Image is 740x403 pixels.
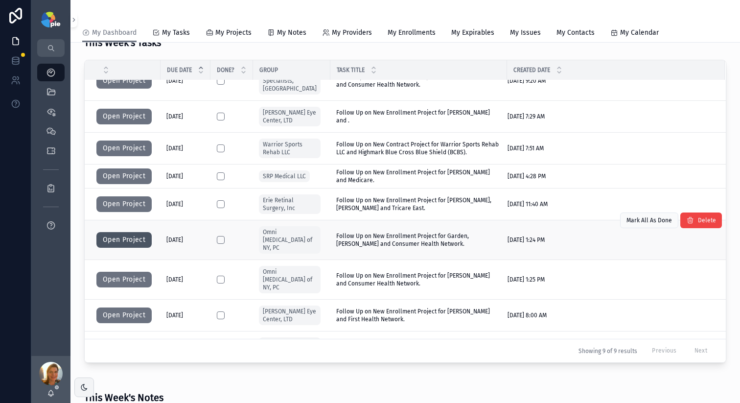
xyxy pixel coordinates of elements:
[96,308,152,323] button: Open Project
[263,69,317,93] span: Omni Eye Specialists, [GEOGRAPHIC_DATA]
[388,28,436,38] span: My Enrollments
[620,213,678,228] button: Mark All As Done
[626,216,672,224] span: Mark All As Done
[259,306,321,325] a: [PERSON_NAME] Eye Center, LTD
[332,28,372,38] span: My Providers
[92,28,137,38] span: My Dashboard
[96,173,152,180] a: Open Project
[259,226,321,254] a: Omni [MEDICAL_DATA] of NY, PC
[263,141,317,156] span: Warrior Sports Rehab LLC
[166,77,183,85] span: [DATE]
[508,77,546,85] span: [DATE] 9:20 AM
[96,168,152,184] button: Open Project
[510,28,541,38] span: My Issues
[166,276,183,284] span: [DATE]
[259,337,321,357] a: [PERSON_NAME] Eye Center, LTD
[508,144,544,152] span: [DATE] 7:51 AM
[259,266,321,293] a: Omni [MEDICAL_DATA] of NY, PC
[259,67,321,95] a: Omni Eye Specialists, [GEOGRAPHIC_DATA]
[263,228,317,252] span: Omni [MEDICAL_DATA] of NY, PC
[336,232,501,248] span: Follow Up on New Enrollment Project for Garden, [PERSON_NAME] and Consumer Health Network.
[259,194,321,214] a: Erie Retinal Surgery, Inc
[96,141,152,156] button: Open Project
[152,24,190,44] a: My Tasks
[336,141,501,156] span: Follow Up on New Contract Project for Warrior Sports Rehab LLC and Highmark Blue Cross Blue Shiel...
[166,113,183,120] span: [DATE]
[259,139,321,158] a: Warrior Sports Rehab LLC
[508,113,545,120] span: [DATE] 7:29 AM
[166,200,183,208] span: [DATE]
[96,145,152,152] a: Open Project
[336,109,501,124] span: Follow Up on New Enrollment Project for [PERSON_NAME] and .
[166,172,183,180] span: [DATE]
[610,24,659,44] a: My Calendar
[166,311,183,319] span: [DATE]
[556,28,595,38] span: My Contacts
[206,24,252,44] a: My Projects
[217,66,234,74] span: Done?
[451,28,494,38] span: My Expirables
[578,347,637,355] span: Showing 9 of 9 results
[322,24,372,44] a: My Providers
[96,201,152,208] a: Open Project
[162,28,190,38] span: My Tasks
[337,66,365,74] span: Task Title
[277,28,306,38] span: My Notes
[166,144,183,152] span: [DATE]
[167,66,192,74] span: Due Date
[263,268,317,291] span: Omni [MEDICAL_DATA] of NY, PC
[96,109,152,124] button: Open Project
[513,66,550,74] span: Created Date
[508,311,547,319] span: [DATE] 8:00 AM
[96,77,152,84] a: Open Project
[259,66,278,74] span: Group
[263,308,317,323] span: [PERSON_NAME] Eye Center, LTD
[166,236,183,244] span: [DATE]
[336,73,501,89] span: Follow Up on New Enrollment Project for [PERSON_NAME] and Consumer Health Network.
[96,113,152,120] a: Open Project
[215,28,252,38] span: My Projects
[31,57,70,247] div: scrollable content
[263,196,317,212] span: Erie Retinal Surgery, Inc
[556,24,595,44] a: My Contacts
[96,232,152,248] button: Open Project
[680,213,722,228] button: Delete
[620,28,659,38] span: My Calendar
[267,24,306,44] a: My Notes
[336,168,501,184] span: Follow Up on New Enrollment Project for [PERSON_NAME] and Medicare.
[508,276,545,284] span: [DATE] 1:25 PM
[263,109,317,124] span: [PERSON_NAME] Eye Center, LTD
[96,312,152,319] a: Open Project
[41,12,60,27] img: App logo
[698,216,716,224] span: Delete
[263,172,306,180] span: SRP Medical LLC
[84,35,161,50] h3: This Week's Tasks
[96,196,152,212] button: Open Project
[451,24,494,44] a: My Expirables
[508,172,546,180] span: [DATE] 4:28 PM
[510,24,541,44] a: My Issues
[96,276,152,283] a: Open Project
[388,24,436,44] a: My Enrollments
[96,73,152,89] button: Open Project
[96,272,152,287] button: Open Project
[82,24,137,43] a: My Dashboard
[508,236,545,244] span: [DATE] 1:24 PM
[336,272,501,287] span: Follow Up on New Enrollment Project for [PERSON_NAME] and Consumer Health Network.
[259,107,321,126] a: [PERSON_NAME] Eye Center, LTD
[96,237,152,243] a: Open Project
[336,308,501,323] span: Follow Up on New Enrollment Project for [PERSON_NAME] and First Health Network.
[336,196,501,212] span: Follow Up on New Enrollment Project for [PERSON_NAME], [PERSON_NAME] and Tricare East.
[508,200,548,208] span: [DATE] 11:40 AM
[259,170,310,182] a: SRP Medical LLC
